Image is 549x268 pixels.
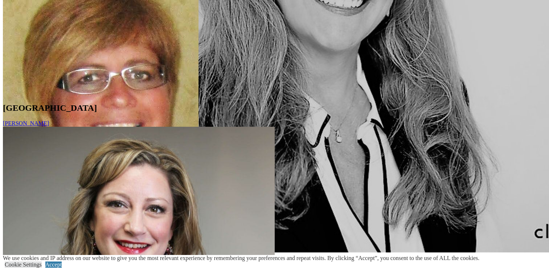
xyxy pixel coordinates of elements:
[5,261,42,268] a: Cookie Settings
[45,261,62,268] a: Accept
[3,255,479,261] div: We use cookies and IP address on our website to give you the most relevant experience by remember...
[3,103,546,113] h2: [GEOGRAPHIC_DATA]
[3,120,49,126] a: [PERSON_NAME]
